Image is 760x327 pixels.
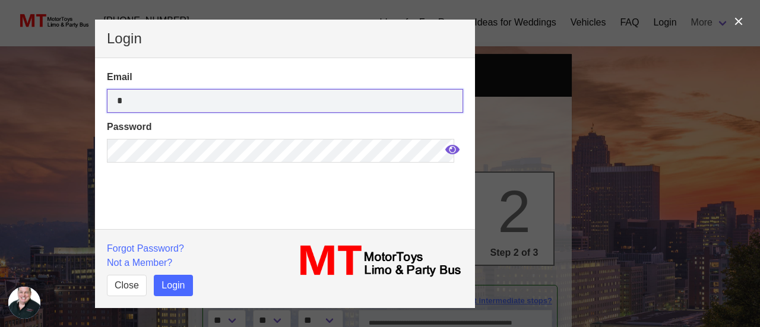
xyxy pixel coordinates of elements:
iframe: reCAPTCHA [107,170,287,259]
a: Forgot Password? [107,243,184,253]
button: Close [107,275,147,296]
div: Open chat [8,287,40,319]
img: MT_logo_name.png [292,242,463,281]
label: Password [107,120,463,134]
p: Login [107,31,463,46]
button: Login [154,275,192,296]
label: Email [107,70,463,84]
a: Not a Member? [107,258,172,268]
